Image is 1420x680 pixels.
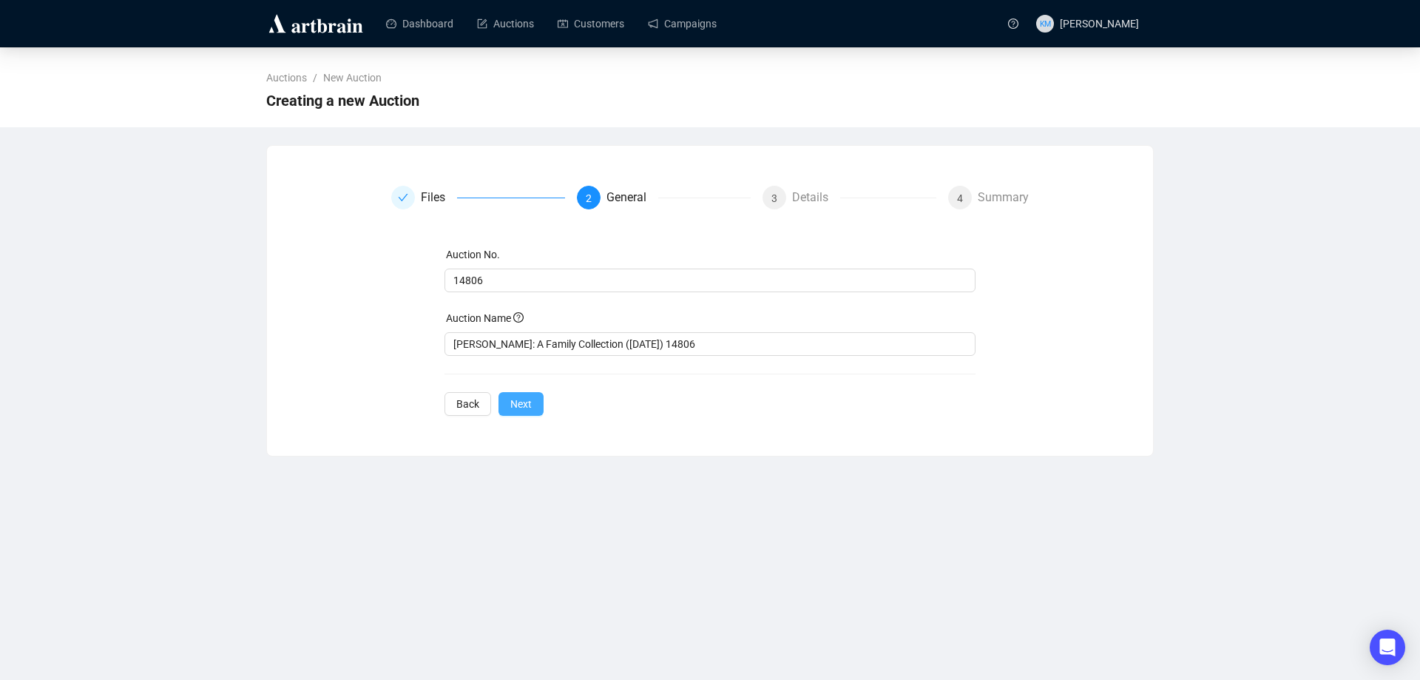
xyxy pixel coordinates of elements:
label: Auction No. [446,249,500,260]
a: New Auction [320,70,385,86]
a: Auctions [477,4,534,43]
div: Summary [978,186,1029,209]
span: Next [510,396,532,412]
div: Details [792,186,840,209]
span: Auction Name [446,312,524,324]
span: 3 [771,192,777,204]
li: / [313,70,317,86]
div: 2General [577,186,751,209]
span: 4 [957,192,963,204]
span: KM [1039,17,1051,30]
div: General [606,186,658,209]
div: Files [391,186,565,209]
a: Campaigns [648,4,717,43]
span: check [398,192,408,203]
span: 2 [586,192,592,204]
span: Creating a new Auction [266,89,419,112]
button: Next [498,392,544,416]
div: Files [421,186,457,209]
a: Dashboard [386,4,453,43]
div: Open Intercom Messenger [1370,630,1405,665]
span: Back [456,396,479,412]
a: Auctions [263,70,310,86]
div: 4Summary [948,186,1029,209]
span: question-circle [513,312,524,323]
img: logo [266,12,365,36]
div: 3Details [763,186,936,209]
span: [PERSON_NAME] [1060,18,1139,30]
button: Back [444,392,491,416]
a: Customers [558,4,624,43]
span: question-circle [1008,18,1018,29]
